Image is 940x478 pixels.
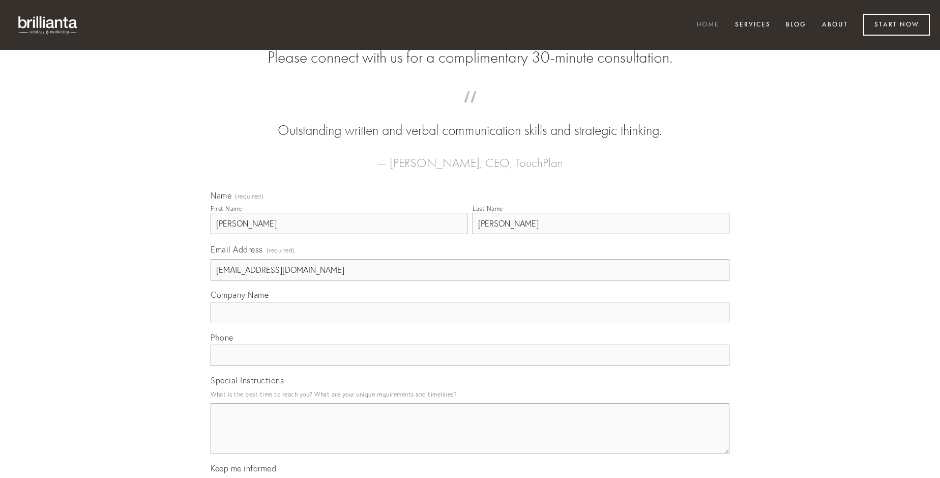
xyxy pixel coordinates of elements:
[211,375,284,385] span: Special Instructions
[235,193,263,200] span: (required)
[267,243,295,257] span: (required)
[473,205,503,212] div: Last Name
[779,17,813,34] a: Blog
[815,17,855,34] a: About
[227,140,713,173] figcaption: — [PERSON_NAME], CEO, TouchPlan
[863,14,930,36] a: Start Now
[10,10,86,40] img: brillianta - research, strategy, marketing
[227,101,713,121] span: “
[211,190,231,201] span: Name
[211,290,269,300] span: Company Name
[211,48,729,67] h2: Please connect with us for a complimentary 30-minute consultation.
[211,244,263,255] span: Email Address
[211,205,242,212] div: First Name
[211,332,233,343] span: Phone
[227,101,713,140] blockquote: Outstanding written and verbal communication skills and strategic thinking.
[211,387,729,401] p: What is the best time to reach you? What are your unique requirements and timelines?
[211,463,276,473] span: Keep me informed
[728,17,777,34] a: Services
[690,17,726,34] a: Home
